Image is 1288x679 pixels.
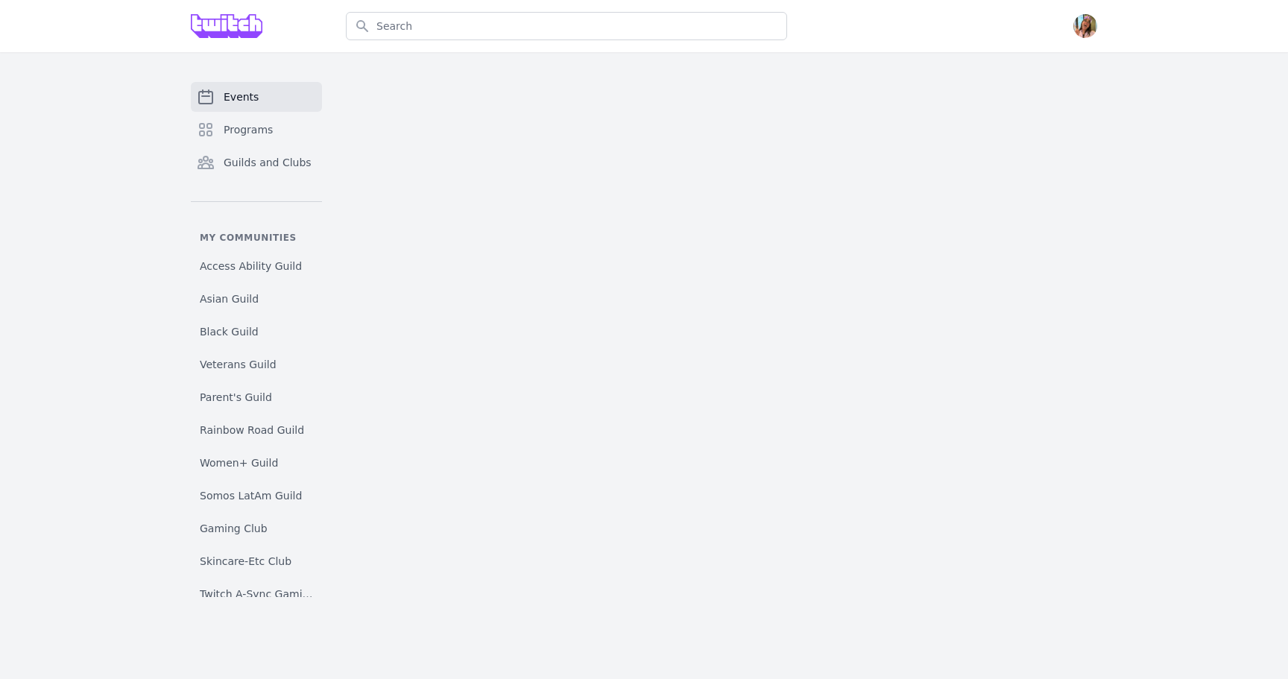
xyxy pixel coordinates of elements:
[200,390,272,405] span: Parent's Guild
[191,548,322,575] a: Skincare-Etc Club
[191,384,322,411] a: Parent's Guild
[191,82,322,112] a: Events
[200,587,313,601] span: Twitch A-Sync Gaming (TAG) Club
[191,253,322,280] a: Access Ability Guild
[224,89,259,104] span: Events
[191,148,322,177] a: Guilds and Clubs
[224,155,312,170] span: Guilds and Clubs
[200,291,259,306] span: Asian Guild
[200,357,277,372] span: Veterans Guild
[191,115,322,145] a: Programs
[200,521,268,536] span: Gaming Club
[200,554,291,569] span: Skincare-Etc Club
[191,351,322,378] a: Veterans Guild
[191,515,322,542] a: Gaming Club
[191,449,322,476] a: Women+ Guild
[191,285,322,312] a: Asian Guild
[191,82,322,597] nav: Sidebar
[200,455,278,470] span: Women+ Guild
[191,482,322,509] a: Somos LatAm Guild
[200,488,302,503] span: Somos LatAm Guild
[200,423,304,438] span: Rainbow Road Guild
[191,318,322,345] a: Black Guild
[346,12,787,40] input: Search
[200,259,302,274] span: Access Ability Guild
[191,232,322,244] p: My communities
[191,14,262,38] img: Grove
[200,324,259,339] span: Black Guild
[191,581,322,607] a: Twitch A-Sync Gaming (TAG) Club
[191,417,322,443] a: Rainbow Road Guild
[224,122,273,137] span: Programs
